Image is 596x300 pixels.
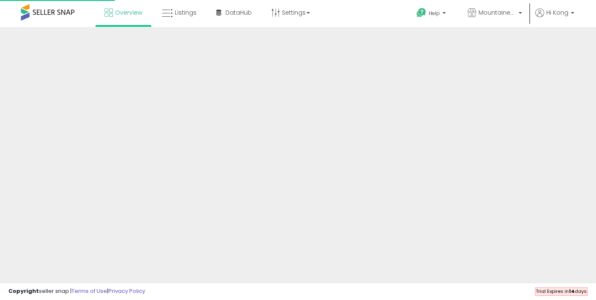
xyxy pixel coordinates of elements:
strong: Copyright [8,287,39,295]
span: DataHub [225,8,252,17]
span: Overview [115,8,142,17]
span: Help [429,10,440,17]
span: Hi Kong [546,8,568,17]
span: Trial Expires in days [536,288,587,295]
span: Listings [175,8,197,17]
b: 14 [569,288,575,295]
a: Hi Kong [535,8,574,27]
a: Privacy Policy [108,287,145,295]
span: MountaineerBrand [478,8,516,17]
div: seller snap | | [8,287,145,295]
i: Get Help [416,8,427,18]
a: Terms of Use [72,287,107,295]
a: Help [410,1,454,27]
